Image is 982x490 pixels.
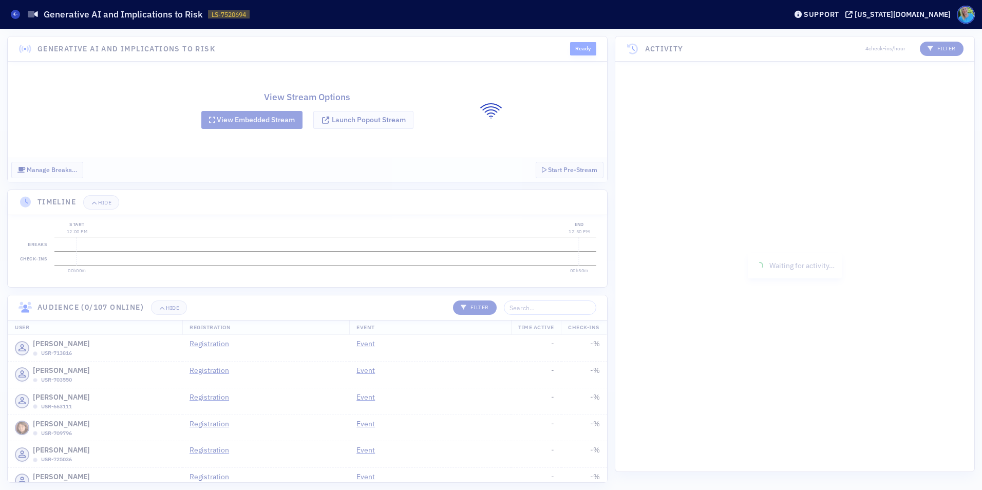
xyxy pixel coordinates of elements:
[212,10,246,19] span: LS-7520694
[44,8,203,21] h1: Generative AI and Implications to Risk
[845,11,954,18] button: [US_STATE][DOMAIN_NAME]
[804,10,839,19] div: Support
[855,10,951,19] div: [US_STATE][DOMAIN_NAME]
[957,6,975,24] span: Profile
